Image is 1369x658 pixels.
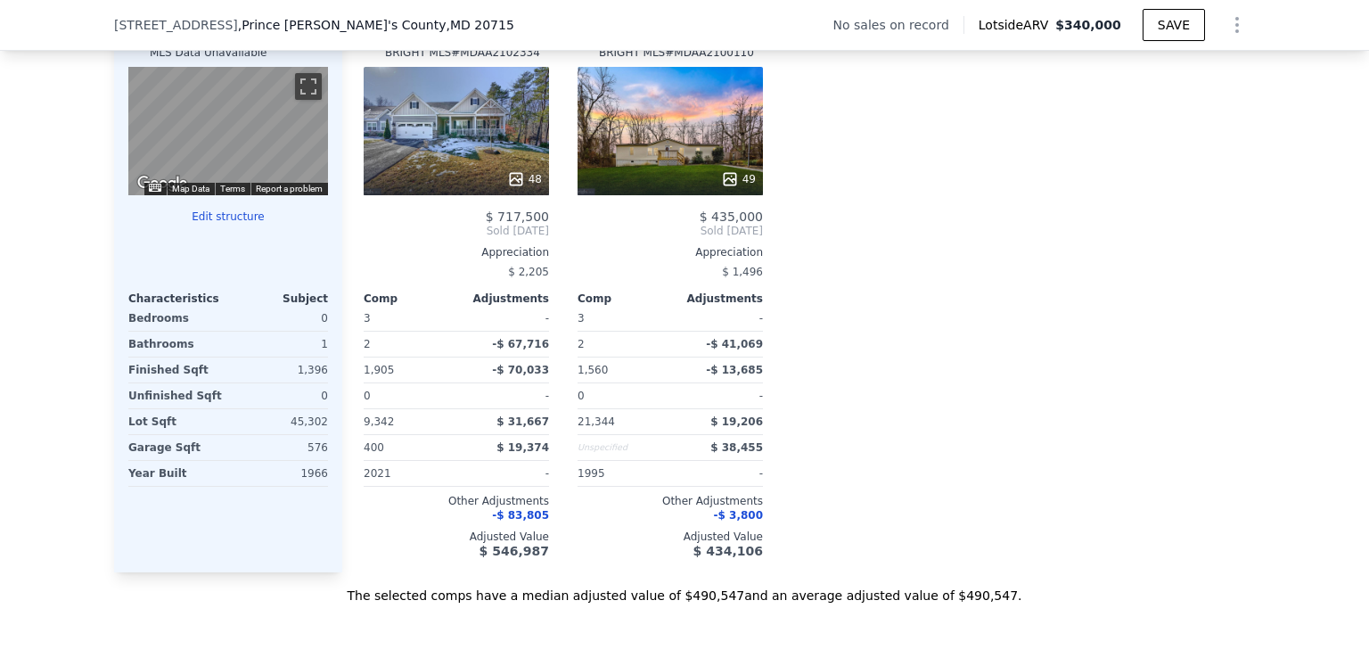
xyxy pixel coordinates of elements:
[128,306,225,331] div: Bedrooms
[706,338,763,350] span: -$ 41,069
[232,306,328,331] div: 0
[460,306,549,331] div: -
[460,383,549,408] div: -
[364,494,549,508] div: Other Adjustments
[486,210,549,224] span: $ 717,500
[149,184,161,192] button: Keyboard shortcuts
[710,415,763,428] span: $ 19,206
[578,415,615,428] span: 21,344
[232,461,328,486] div: 1966
[114,572,1255,605] div: The selected comps have a median adjusted value of $490,547 and an average adjusted value of $490...
[456,292,549,306] div: Adjustments
[578,224,763,238] span: Sold [DATE]
[1219,7,1255,43] button: Show Options
[232,435,328,460] div: 576
[364,245,549,259] div: Appreciation
[238,16,514,34] span: , Prince [PERSON_NAME]'s County
[693,544,763,558] span: $ 434,106
[496,441,549,454] span: $ 19,374
[578,292,670,306] div: Comp
[128,409,225,434] div: Lot Sqft
[150,45,267,60] div: MLS Data Unavailable
[256,184,323,193] a: Report a problem
[128,292,228,306] div: Characteristics
[364,332,453,357] div: 2
[674,306,763,331] div: -
[364,441,384,454] span: 400
[128,461,225,486] div: Year Built
[172,183,209,195] button: Map Data
[364,461,453,486] div: 2021
[364,530,549,544] div: Adjusted Value
[578,245,763,259] div: Appreciation
[508,266,549,278] span: $ 2,205
[722,266,763,278] span: $ 1,496
[674,461,763,486] div: -
[578,461,667,486] div: 1995
[128,435,225,460] div: Garage Sqft
[447,18,514,32] span: , MD 20715
[128,332,225,357] div: Bathrooms
[364,292,456,306] div: Comp
[578,390,585,402] span: 0
[700,210,763,224] span: $ 435,000
[480,544,549,558] span: $ 546,987
[128,67,328,195] div: Map
[674,383,763,408] div: -
[599,45,754,60] div: BRIGHT MLS # MDAA2100110
[578,332,667,357] div: 2
[578,435,667,460] div: Unspecified
[721,170,756,188] div: 49
[670,292,763,306] div: Adjustments
[133,172,192,195] a: Open this area in Google Maps (opens a new window)
[578,530,763,544] div: Adjusted Value
[979,16,1055,34] span: Lotside ARV
[295,73,322,100] button: Toggle fullscreen view
[385,45,540,60] div: BRIGHT MLS # MDAA2102334
[114,16,238,34] span: [STREET_ADDRESS]
[1143,9,1205,41] button: SAVE
[364,390,371,402] span: 0
[364,364,394,376] span: 1,905
[128,67,328,195] div: Street View
[232,332,328,357] div: 1
[220,184,245,193] a: Terms (opens in new tab)
[578,312,585,325] span: 3
[232,409,328,434] div: 45,302
[492,364,549,376] span: -$ 70,033
[492,509,549,522] span: -$ 83,805
[496,415,549,428] span: $ 31,667
[364,312,371,325] span: 3
[128,383,225,408] div: Unfinished Sqft
[706,364,763,376] span: -$ 13,685
[833,16,963,34] div: No sales on record
[492,338,549,350] span: -$ 67,716
[228,292,328,306] div: Subject
[710,441,763,454] span: $ 38,455
[128,210,328,224] button: Edit structure
[507,170,542,188] div: 48
[232,358,328,382] div: 1,396
[133,172,192,195] img: Google
[460,461,549,486] div: -
[578,494,763,508] div: Other Adjustments
[128,358,225,382] div: Finished Sqft
[364,224,549,238] span: Sold [DATE]
[232,383,328,408] div: 0
[578,364,608,376] span: 1,560
[364,415,394,428] span: 9,342
[714,509,763,522] span: -$ 3,800
[1055,18,1121,32] span: $340,000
